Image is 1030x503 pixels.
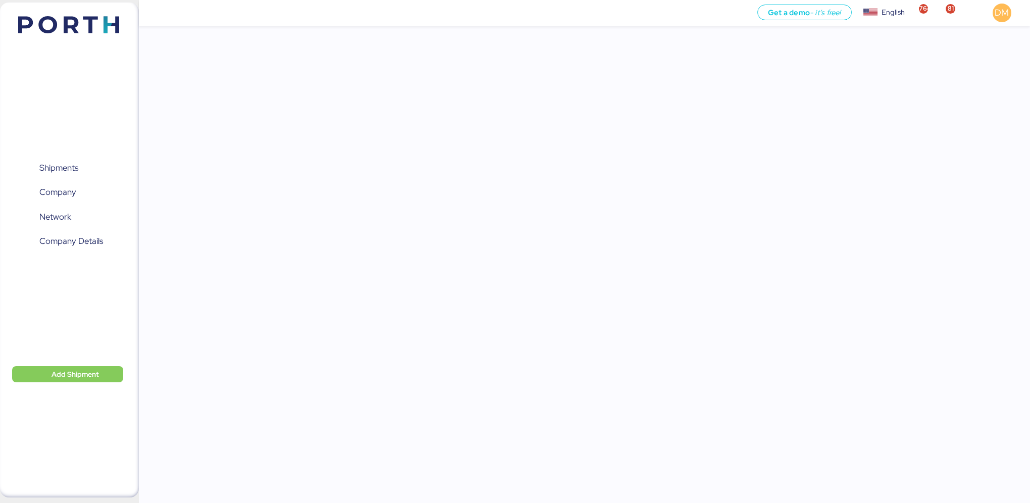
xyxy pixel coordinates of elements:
span: Network [39,210,71,224]
span: Shipments [39,161,78,175]
a: Company Details [7,230,124,253]
span: DM [995,6,1009,19]
span: Company [39,185,76,199]
span: Add Shipment [51,368,99,380]
a: Shipments [7,156,124,179]
button: Menu [145,5,162,22]
button: Add Shipment [12,366,123,382]
div: English [882,7,905,18]
a: Company [7,181,124,204]
a: Network [7,205,124,228]
span: Company Details [39,234,103,248]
